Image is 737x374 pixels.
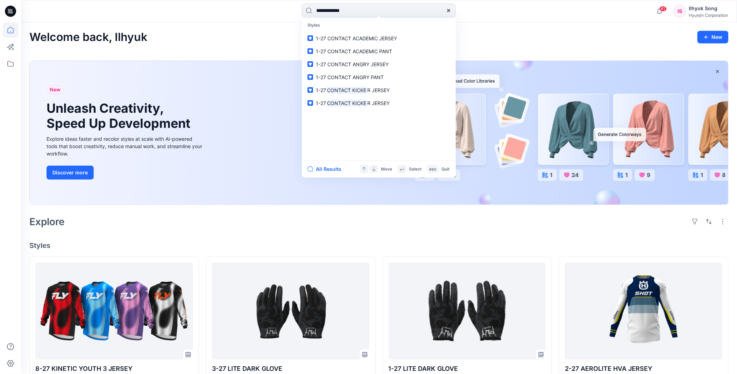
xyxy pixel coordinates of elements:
[367,100,390,106] span: R JERSEY
[47,101,193,131] h1: Unleash Creativity, Speed Up Development
[659,6,667,12] span: 41
[689,4,728,13] div: Ilhyuk Song
[303,84,454,97] a: 1-27CONTACT KICKER JERSEY
[316,48,392,54] span: 1-27 CONTACT ACADEMIC PANT
[307,165,346,173] button: All Results
[35,263,193,360] a: 8-27 KINETIC YOUTH 3 JERSEY
[212,364,370,374] p: 3-27 LITE DARK GLOVE
[367,87,390,93] span: R JERSEY
[326,86,367,94] mark: CONTACT KICKE
[303,45,454,58] a: 1-27 CONTACT ACADEMIC PANT
[47,135,204,157] div: Explore ideas faster and recolor styles at scale with AI-powered tools that boost creativity, red...
[50,85,61,94] span: New
[212,263,370,360] a: 3-27 LITE DARK GLOVE
[409,166,421,173] p: Select
[674,5,686,18] div: IS
[316,61,389,67] span: 1-27 CONTACT ANGRY JERSEY
[326,99,367,107] mark: CONTACT KICKE
[35,364,193,374] p: 8-27 KINETIC YOUTH 3 JERSEY
[29,216,65,227] h2: Explore
[316,35,397,41] span: 1-27 CONTACT ACADEMIC JERSEY
[316,74,384,80] span: 1-27 CONTACT ANGRY PANT
[29,241,729,250] h4: Styles
[316,100,326,106] span: 1-27
[429,166,437,173] p: esc
[565,263,723,360] a: 2-27 AEROLITE HVA JERSEY
[303,71,454,84] a: 1-27 CONTACT ANGRY PANT
[47,166,94,180] button: Discover more
[389,263,546,360] a: 1-27 LITE DARK GLOVE
[303,97,454,110] a: 1-27CONTACT KICKER JERSEY
[381,166,392,173] p: Move
[29,31,147,44] h2: Welcome back, Ilhyuk
[303,32,454,45] a: 1-27 CONTACT ACADEMIC JERSEY
[47,166,204,180] a: Discover more
[697,31,729,43] button: New
[389,364,546,374] p: 1-27 LITE DARK GLOVE
[303,19,454,32] p: Styles
[689,13,728,18] div: Hyunjin Corporation
[565,364,723,374] p: 2-27 AEROLITE HVA JERSEY
[316,87,326,93] span: 1-27
[441,166,449,173] p: Quit
[303,58,454,71] a: 1-27 CONTACT ANGRY JERSEY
